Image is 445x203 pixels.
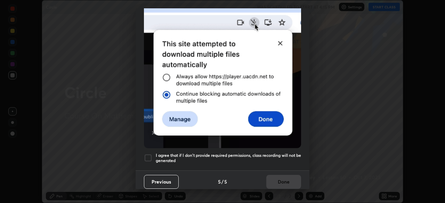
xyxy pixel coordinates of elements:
[218,178,221,185] h4: 5
[224,178,227,185] h4: 5
[144,175,179,189] button: Previous
[221,178,224,185] h4: /
[156,153,301,163] h5: I agree that if I don't provide required permissions, class recording will not be generated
